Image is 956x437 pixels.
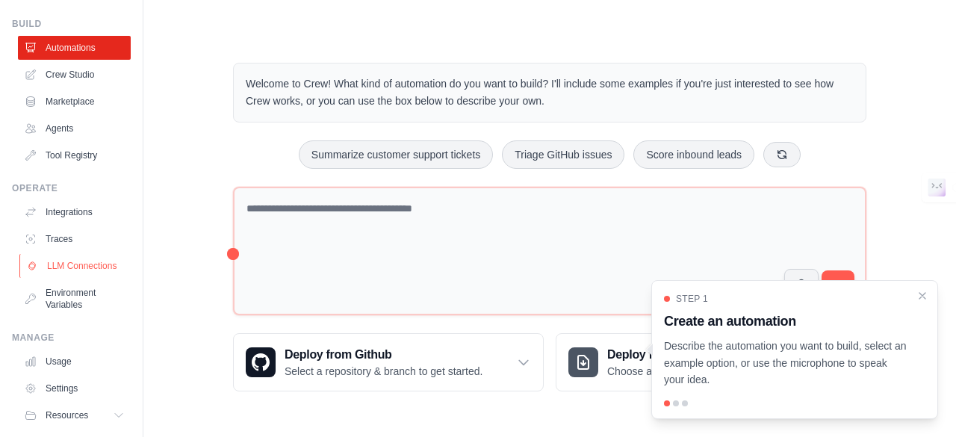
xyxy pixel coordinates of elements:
[502,140,624,169] button: Triage GitHub issues
[607,346,733,364] h3: Deploy from zip file
[18,36,131,60] a: Automations
[607,364,733,379] p: Choose a zip file to upload.
[12,18,131,30] div: Build
[246,75,854,110] p: Welcome to Crew! What kind of automation do you want to build? I'll include some examples if you'...
[285,346,482,364] h3: Deploy from Github
[18,403,131,427] button: Resources
[18,376,131,400] a: Settings
[676,293,708,305] span: Step 1
[46,409,88,421] span: Resources
[18,200,131,224] a: Integrations
[916,290,928,302] button: Close walkthrough
[285,364,482,379] p: Select a repository & branch to get started.
[664,311,907,332] h3: Create an automation
[18,117,131,140] a: Agents
[18,63,131,87] a: Crew Studio
[18,281,131,317] a: Environment Variables
[18,143,131,167] a: Tool Registry
[881,365,956,437] iframe: Chat Widget
[664,338,907,388] p: Describe the automation you want to build, select an example option, or use the microphone to spe...
[18,90,131,114] a: Marketplace
[18,227,131,251] a: Traces
[299,140,493,169] button: Summarize customer support tickets
[633,140,754,169] button: Score inbound leads
[12,332,131,344] div: Manage
[19,254,132,278] a: LLM Connections
[12,182,131,194] div: Operate
[18,350,131,374] a: Usage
